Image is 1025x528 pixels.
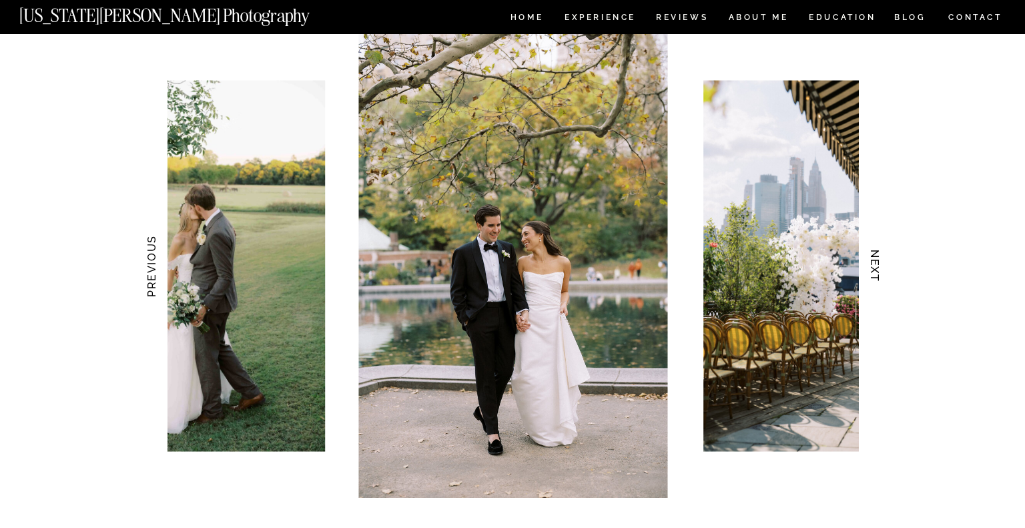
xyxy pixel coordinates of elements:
[868,224,882,308] h3: NEXT
[728,13,789,25] a: ABOUT ME
[565,13,635,25] a: Experience
[144,224,158,308] h3: PREVIOUS
[19,7,354,18] a: [US_STATE][PERSON_NAME] Photography
[948,10,1003,25] a: CONTACT
[508,13,546,25] a: HOME
[656,13,706,25] a: REVIEWS
[807,13,878,25] a: EDUCATION
[894,13,926,25] a: BLOG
